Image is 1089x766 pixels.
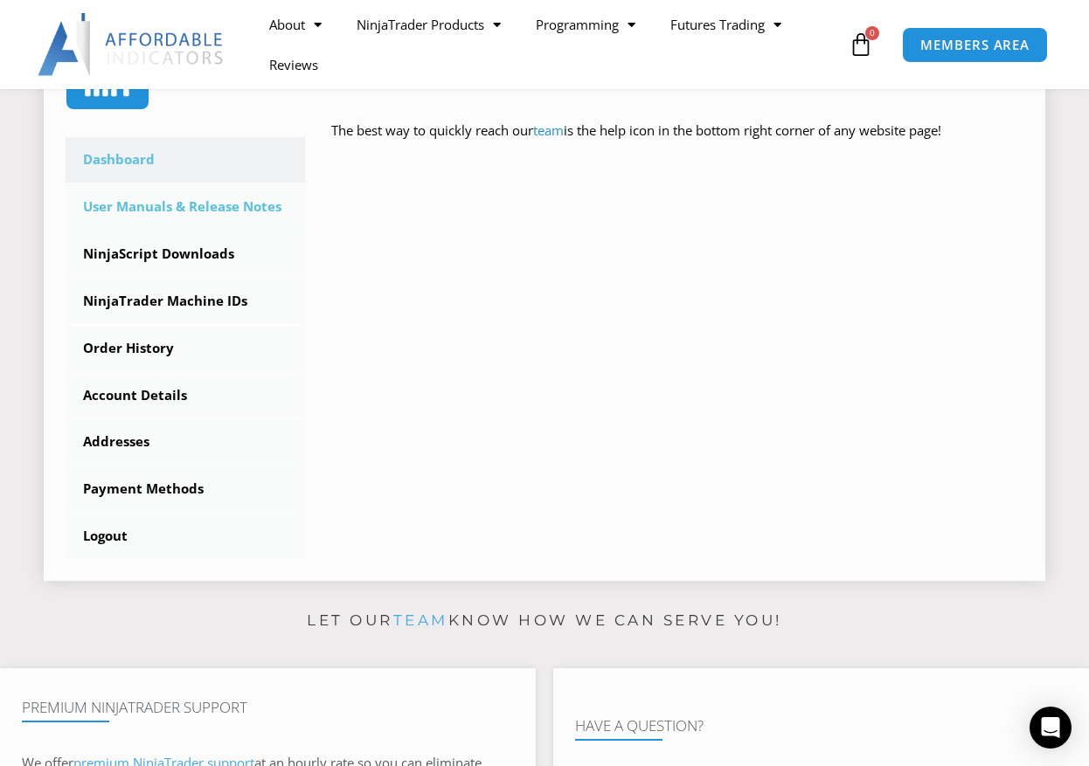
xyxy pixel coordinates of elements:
[252,4,844,85] nav: Menu
[393,611,448,629] a: team
[22,699,514,716] h4: Premium NinjaTrader Support
[653,4,799,45] a: Futures Trading
[252,45,336,85] a: Reviews
[66,373,305,418] a: Account Details
[66,137,305,183] a: Dashboard
[66,137,305,559] nav: Account pages
[66,326,305,371] a: Order History
[339,4,518,45] a: NinjaTrader Products
[902,27,1048,63] a: MEMBERS AREA
[533,121,564,139] a: team
[252,4,339,45] a: About
[920,38,1030,52] span: MEMBERS AREA
[66,184,305,230] a: User Manuals & Release Notes
[865,26,879,40] span: 0
[66,466,305,512] a: Payment Methods
[331,119,1023,168] p: The best way to quickly reach our is the help icon in the bottom right corner of any website page!
[38,13,225,76] img: LogoAI | Affordable Indicators – NinjaTrader
[1030,707,1072,749] div: Open Intercom Messenger
[822,19,899,70] a: 0
[575,717,1067,735] h4: Have A Question?
[66,419,305,465] a: Addresses
[518,4,653,45] a: Programming
[66,514,305,559] a: Logout
[66,279,305,324] a: NinjaTrader Machine IDs
[66,231,305,277] a: NinjaScript Downloads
